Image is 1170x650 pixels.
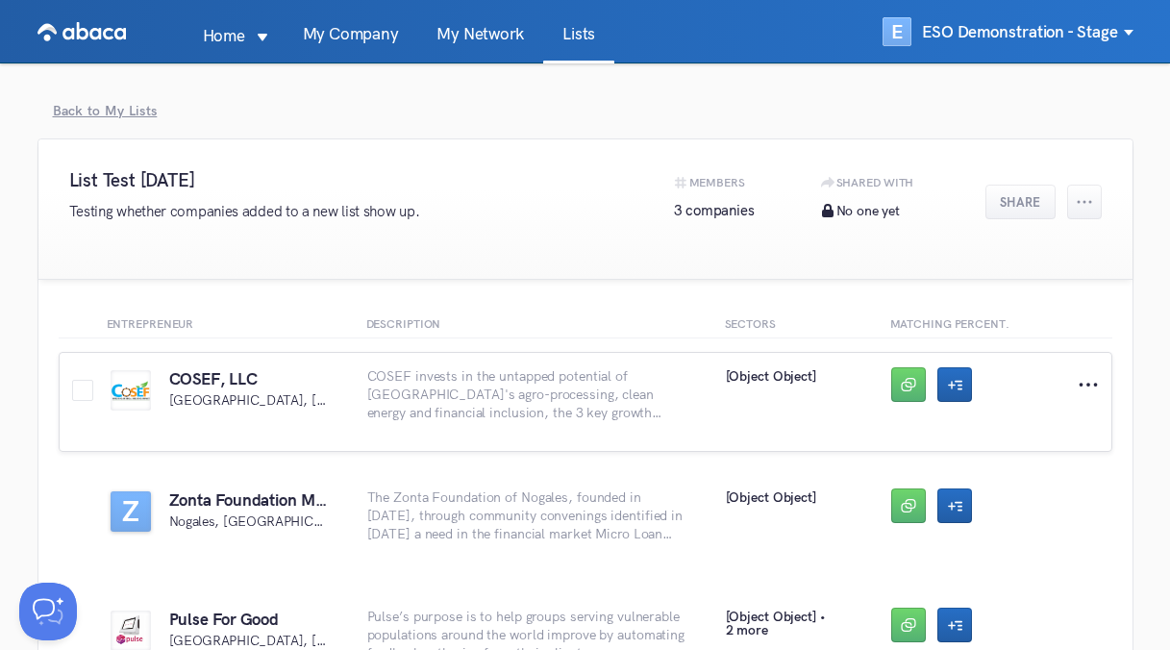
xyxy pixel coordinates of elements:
[284,26,418,62] a: My Company
[726,490,816,507] div: [object Object]
[937,608,972,642] button: Icon - icon-add-to-list
[726,369,816,386] div: [object Object]
[821,175,927,194] h4: Shared With
[726,610,850,626] div: [object Object] •
[111,491,151,532] span: Z
[985,185,1056,219] button: Share
[821,176,834,189] img: Icon - arrow-share
[53,93,158,128] span: Back to My Lists
[922,22,1133,41] span: ESO Demonstration - Stage
[674,202,780,219] h3: 3 companies
[891,488,926,523] button: Icon - connect
[891,367,926,402] button: Icon - connect
[818,203,924,219] h3: No one yet
[543,26,614,62] a: Lists
[725,316,890,331] div: Sectors
[417,26,543,62] a: My Network
[674,175,780,194] h4: Members
[883,8,1133,56] div: EESO Demonstration - Stage
[937,367,972,402] button: Icon - icon-add-to-list
[366,316,725,331] div: Description
[890,316,1063,331] div: Matching Percent.
[107,316,366,331] div: Entrepreneur
[726,623,768,639] div: 2 more
[1078,367,1099,402] button: Icon - ellipsis--ebony-clay
[891,608,926,642] button: Icon - connect
[883,17,911,46] span: E
[184,22,264,49] p: Home
[69,169,195,191] h3: List Test [DATE]
[19,583,77,640] iframe: Help Scout Beacon - Open
[674,176,687,189] img: Icon - hashtag
[1067,185,1102,219] button: Icon - ellipsis--manatee
[37,94,158,138] button: Back to My Lists
[37,16,126,47] img: VIRAL Logo
[937,488,972,523] button: Icon - icon-add-to-list
[69,199,585,223] p: Testing whether companies added to a new list show up.
[820,203,835,218] img: Icon - lock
